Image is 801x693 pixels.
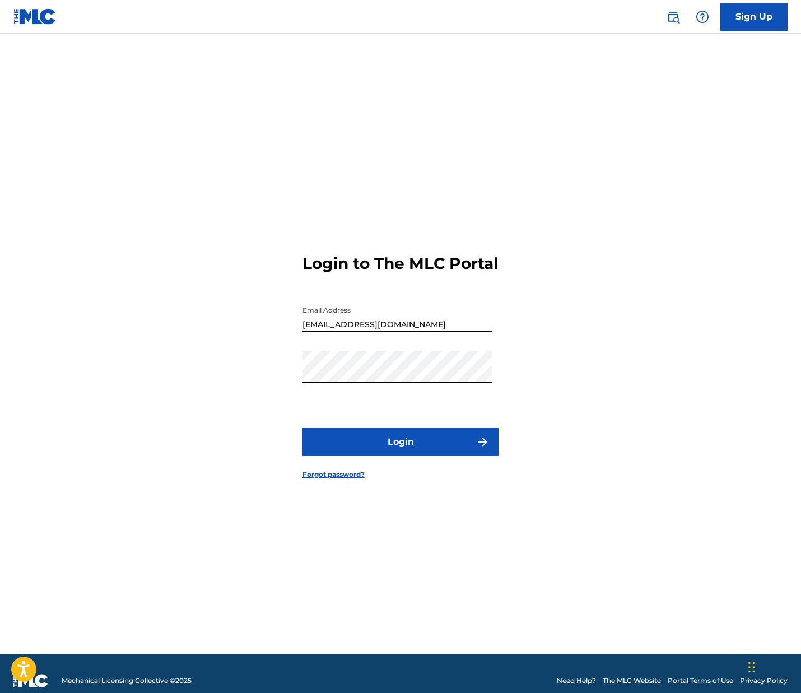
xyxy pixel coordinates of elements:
[557,676,596,686] a: Need Help?
[745,639,801,693] iframe: Chat Widget
[302,469,365,480] a: Forgot password?
[720,3,788,31] a: Sign Up
[740,676,788,686] a: Privacy Policy
[476,435,490,449] img: f7272a7cc735f4ea7f67.svg
[302,254,498,273] h3: Login to The MLC Portal
[667,10,680,24] img: search
[302,428,499,456] button: Login
[696,10,709,24] img: help
[13,674,48,687] img: logo
[748,650,755,684] div: Drag
[662,6,684,28] a: Public Search
[603,676,661,686] a: The MLC Website
[62,676,192,686] span: Mechanical Licensing Collective © 2025
[13,8,57,25] img: MLC Logo
[668,676,733,686] a: Portal Terms of Use
[691,6,714,28] div: Help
